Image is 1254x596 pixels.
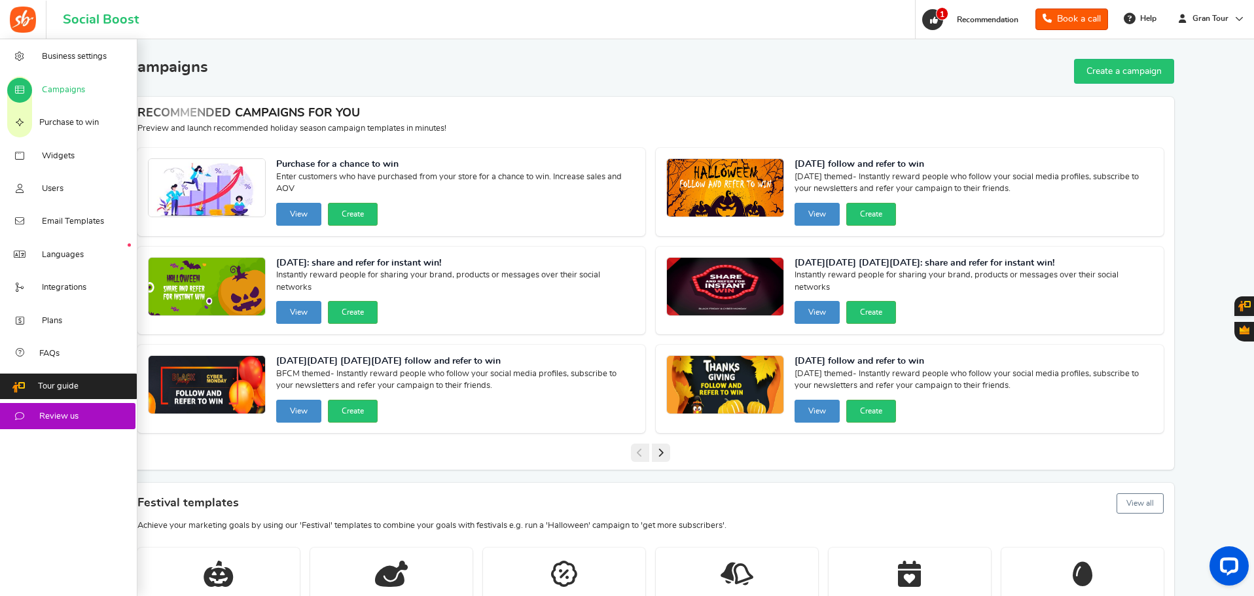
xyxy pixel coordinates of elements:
span: Instantly reward people for sharing your brand, products or messages over their social networks [276,270,635,296]
strong: [DATE] follow and refer to win [795,158,1153,171]
span: FAQs [39,348,60,360]
img: Recommended Campaigns [667,258,783,317]
span: Users [42,183,63,195]
button: Gratisfaction [1234,322,1254,342]
a: Book a call [1035,9,1108,30]
span: Purchase to win [39,117,99,129]
span: [DATE] themed- Instantly reward people who follow your social media profiles, subscribe to your n... [795,368,1153,394]
span: BFCM themed- Instantly reward people who follow your social media profiles, subscribe to your new... [276,368,635,394]
strong: [DATE] follow and refer to win [795,355,1153,368]
button: View [276,203,321,226]
img: Recommended Campaigns [149,159,265,218]
span: Help [1137,13,1156,24]
button: Create [846,203,896,226]
img: Recommended Campaigns [667,356,783,415]
span: Integrations [42,282,86,294]
strong: [DATE][DATE] [DATE][DATE]: share and refer for instant win! [795,257,1153,270]
button: View [795,301,840,324]
span: 1 [936,7,948,20]
img: Recommended Campaigns [667,159,783,218]
button: Create [846,301,896,324]
span: Campaigns [42,84,85,96]
span: Recommendation [957,16,1018,24]
strong: Purchase for a chance to win [276,158,635,171]
a: 1 Recommendation [921,9,1025,30]
h4: RECOMMENDED CAMPAIGNS FOR YOU [137,107,1164,120]
span: Widgets [42,150,75,162]
h1: Social Boost [63,12,139,27]
button: View all [1117,493,1164,514]
button: Create [846,400,896,423]
img: Recommended Campaigns [149,258,265,317]
em: New [128,243,131,247]
h2: Campaigns [127,59,208,76]
span: Gratisfaction [1240,325,1249,334]
span: Tour guide [38,381,79,393]
span: Enter customers who have purchased from your store for a chance to win. Increase sales and AOV [276,171,635,198]
span: [DATE] themed- Instantly reward people who follow your social media profiles, subscribe to your n... [795,171,1153,198]
p: Achieve your marketing goals by using our 'Festival' templates to combine your goals with festiva... [137,520,1164,532]
span: Languages [42,249,84,261]
strong: [DATE]: share and refer for instant win! [276,257,635,270]
span: Plans [42,315,62,327]
img: Recommended Campaigns [149,356,265,415]
button: Create [328,203,378,226]
p: Preview and launch recommended holiday season campaign templates in minutes! [137,123,1164,135]
button: View [276,400,321,423]
button: Create [328,301,378,324]
span: Business settings [42,51,107,63]
a: Create a campaign [1074,59,1174,84]
img: Social Boost [10,7,36,33]
span: Gran Tour [1187,13,1234,24]
h4: Festival templates [137,491,1164,516]
span: Instantly reward people for sharing your brand, products or messages over their social networks [795,270,1153,296]
a: Help [1119,8,1163,29]
span: Review us [39,411,79,423]
button: View [276,301,321,324]
iframe: LiveChat chat widget [1199,541,1254,596]
span: Email Templates [42,216,104,228]
button: Create [328,400,378,423]
button: View [795,400,840,423]
button: View [795,203,840,226]
strong: [DATE][DATE] [DATE][DATE] follow and refer to win [276,355,635,368]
